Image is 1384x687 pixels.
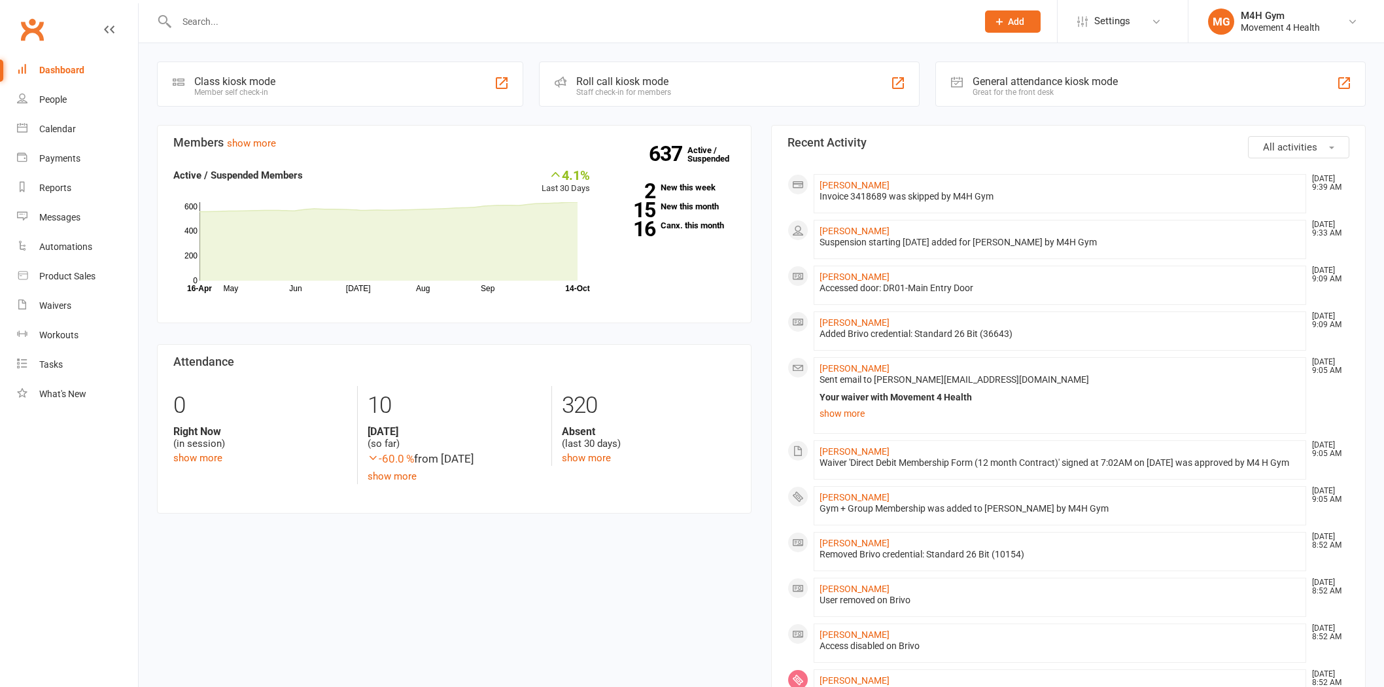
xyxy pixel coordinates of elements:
div: Added Brivo credential: Standard 26 Bit (36643) [820,328,1300,340]
div: Roll call kiosk mode [576,75,671,88]
div: Product Sales [39,271,95,281]
a: [PERSON_NAME] [820,272,890,282]
div: MG [1208,9,1234,35]
div: 10 [368,386,541,425]
h3: Members [173,136,735,149]
div: Great for the front desk [973,88,1118,97]
a: show more [173,452,222,464]
strong: 15 [610,200,655,220]
time: [DATE] 8:52 AM [1306,533,1349,550]
div: Workouts [39,330,78,340]
strong: 637 [649,144,687,164]
strong: Active / Suspended Members [173,169,303,181]
div: (so far) [368,425,541,450]
div: User removed on Brivo [820,595,1300,606]
time: [DATE] 9:33 AM [1306,220,1349,238]
a: [PERSON_NAME] [820,180,890,190]
a: What's New [17,379,138,409]
a: Clubworx [16,13,48,46]
a: [PERSON_NAME] [820,317,890,328]
a: 16Canx. this month [610,221,735,230]
a: [PERSON_NAME] [820,226,890,236]
div: Accessed door: DR01-Main Entry Door [820,283,1300,294]
a: show more [368,470,417,482]
time: [DATE] 9:39 AM [1306,175,1349,192]
a: show more [227,137,276,149]
strong: Right Now [173,425,347,438]
a: [PERSON_NAME] [820,363,890,374]
span: Add [1008,16,1024,27]
a: [PERSON_NAME] [820,538,890,548]
a: show more [820,404,1300,423]
div: What's New [39,389,86,399]
div: Your waiver with Movement 4 Health [820,392,1300,403]
div: People [39,94,67,105]
span: Sent email to [PERSON_NAME][EMAIL_ADDRESS][DOMAIN_NAME] [820,374,1089,385]
a: Workouts [17,321,138,350]
div: General attendance kiosk mode [973,75,1118,88]
a: Tasks [17,350,138,379]
a: [PERSON_NAME] [820,446,890,457]
div: Member self check-in [194,88,275,97]
div: Reports [39,183,71,193]
a: 2New this week [610,183,735,192]
a: 637Active / Suspended [687,136,745,173]
time: [DATE] 9:09 AM [1306,266,1349,283]
button: All activities [1248,136,1349,158]
div: Tasks [39,359,63,370]
div: Last 30 Days [542,167,590,196]
a: [PERSON_NAME] [820,584,890,594]
time: [DATE] 9:05 AM [1306,441,1349,458]
a: Waivers [17,291,138,321]
a: Payments [17,144,138,173]
strong: 2 [610,181,655,201]
span: -60.0 % [368,452,414,465]
strong: [DATE] [368,425,541,438]
div: Gym + Group Membership was added to [PERSON_NAME] by M4H Gym [820,503,1300,514]
time: [DATE] 9:05 AM [1306,358,1349,375]
div: from [DATE] [368,450,541,468]
div: (last 30 days) [562,425,735,450]
button: Add [985,10,1041,33]
a: Dashboard [17,56,138,85]
h3: Recent Activity [787,136,1349,149]
strong: Absent [562,425,735,438]
time: [DATE] 9:09 AM [1306,312,1349,329]
div: Automations [39,241,92,252]
div: (in session) [173,425,347,450]
a: [PERSON_NAME] [820,629,890,640]
a: Messages [17,203,138,232]
div: Access disabled on Brivo [820,641,1300,652]
time: [DATE] 8:52 AM [1306,578,1349,595]
div: Staff check-in for members [576,88,671,97]
h3: Attendance [173,355,735,368]
a: 15New this month [610,202,735,211]
input: Search... [173,12,968,31]
a: Automations [17,232,138,262]
a: [PERSON_NAME] [820,675,890,686]
span: Settings [1094,7,1130,36]
div: Waiver 'Direct Debit Membership Form (12 month Contract)' signed at 7:02AM on [DATE] was approved... [820,457,1300,468]
time: [DATE] 8:52 AM [1306,670,1349,687]
strong: 16 [610,219,655,239]
div: Waivers [39,300,71,311]
div: Calendar [39,124,76,134]
div: Dashboard [39,65,84,75]
a: [PERSON_NAME] [820,492,890,502]
a: Calendar [17,114,138,144]
a: People [17,85,138,114]
div: Invoice 3418689 was skipped by M4H Gym [820,191,1300,202]
div: Class kiosk mode [194,75,275,88]
div: 4.1% [542,167,590,182]
a: show more [562,452,611,464]
a: Reports [17,173,138,203]
div: M4H Gym [1241,10,1320,22]
span: All activities [1263,141,1317,153]
div: Removed Brivo credential: Standard 26 Bit (10154) [820,549,1300,560]
time: [DATE] 8:52 AM [1306,624,1349,641]
div: Payments [39,153,80,164]
div: Suspension starting [DATE] added for [PERSON_NAME] by M4H Gym [820,237,1300,248]
time: [DATE] 9:05 AM [1306,487,1349,504]
div: Messages [39,212,80,222]
div: Movement 4 Health [1241,22,1320,33]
